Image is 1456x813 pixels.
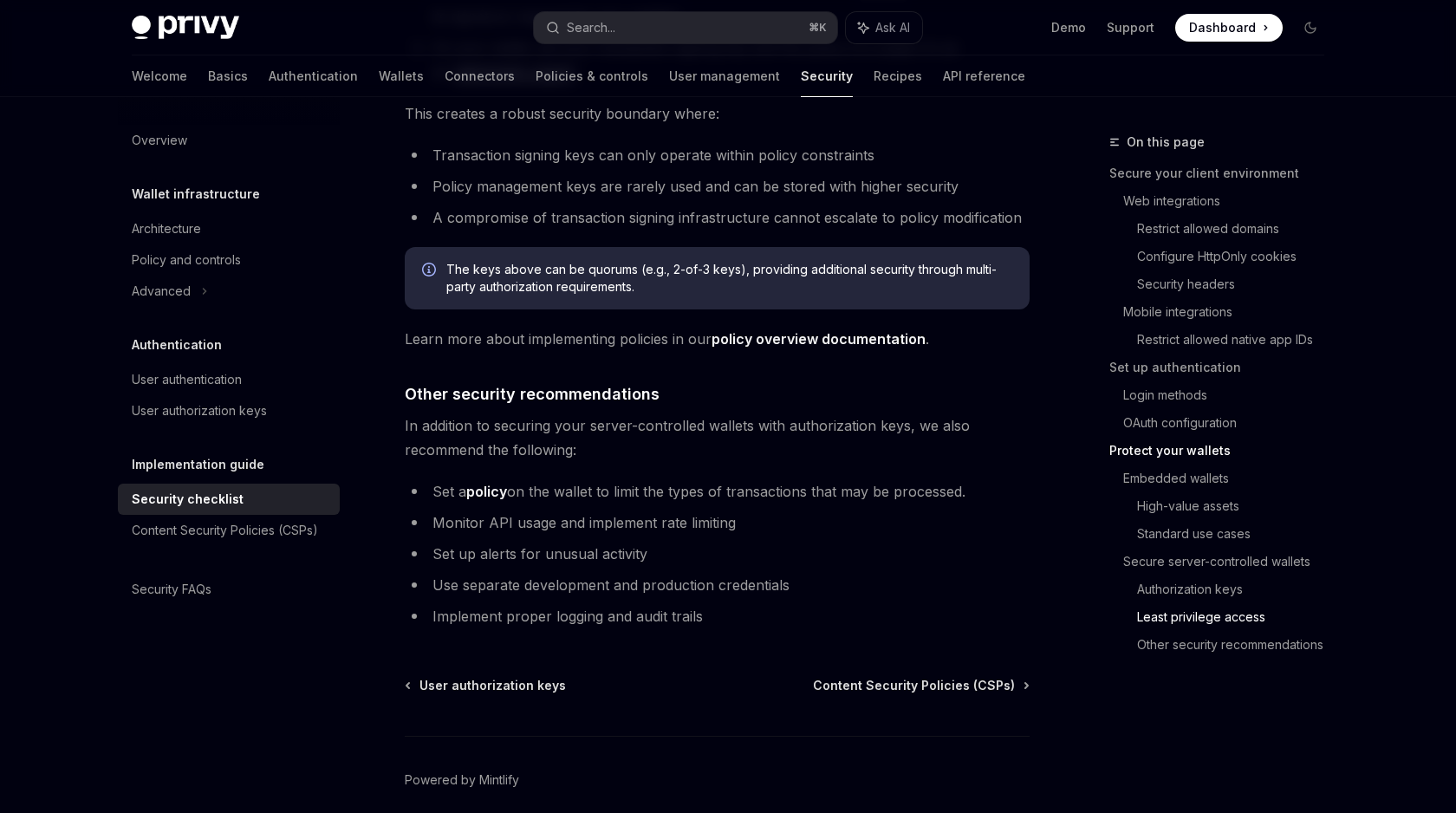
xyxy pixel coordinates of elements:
[813,677,1015,694] span: Content Security Policies (CSPs)
[446,261,1012,296] span: The keys above can be quorums (e.g., 2-of-3 keys), providing additional security through multi-pa...
[943,55,1025,97] a: API reference
[132,250,241,270] div: Policy and controls
[1107,19,1154,36] a: Support
[1137,270,1338,298] a: Security headers
[445,55,515,97] a: Connectors
[269,55,358,97] a: Authentication
[419,677,566,694] span: User authorization keys
[875,19,910,36] span: Ask AI
[405,771,519,789] a: Powered by Mintlify
[208,55,248,97] a: Basics
[1297,14,1324,42] button: Toggle dark mode
[1137,215,1338,243] a: Restrict allowed domains
[1189,19,1256,36] span: Dashboard
[405,327,1030,351] span: Learn more about implementing policies in our .
[132,55,187,97] a: Welcome
[405,205,1030,230] li: A compromise of transaction signing infrastructure cannot escalate to policy modification
[534,12,837,43] button: Search...⌘K
[846,12,922,43] button: Ask AI
[132,489,244,510] div: Security checklist
[466,483,507,501] a: policy
[118,395,340,426] a: User authorization keys
[874,55,922,97] a: Recipes
[132,335,222,355] h5: Authentication
[801,55,853,97] a: Security
[809,21,827,35] span: ⌘ K
[1109,159,1338,187] a: Secure your client environment
[1137,492,1338,520] a: High-value assets
[1137,576,1338,603] a: Authorization keys
[1137,631,1338,659] a: Other security recommendations
[405,413,1030,462] span: In addition to securing your server-controlled wallets with authorization keys, we also recommend...
[405,382,660,406] span: Other security recommendations
[118,515,340,546] a: Content Security Policies (CSPs)
[118,364,340,395] a: User authentication
[132,218,201,239] div: Architecture
[1137,520,1338,548] a: Standard use cases
[405,479,1030,504] li: Set a on the wallet to limit the types of transactions that may be processed.
[132,400,267,421] div: User authorization keys
[1123,298,1338,326] a: Mobile integrations
[132,184,260,205] h5: Wallet infrastructure
[669,55,780,97] a: User management
[132,281,191,302] div: Advanced
[1123,381,1338,409] a: Login methods
[405,573,1030,597] li: Use separate development and production credentials
[1109,437,1338,465] a: Protect your wallets
[118,213,340,244] a: Architecture
[405,174,1030,198] li: Policy management keys are rarely used and can be stored with higher security
[132,520,318,541] div: Content Security Policies (CSPs)
[422,263,439,280] svg: Info
[118,244,340,276] a: Policy and controls
[1123,548,1338,576] a: Secure server-controlled wallets
[132,454,264,475] h5: Implementation guide
[405,101,1030,126] span: This creates a robust security boundary where:
[1137,243,1338,270] a: Configure HttpOnly cookies
[406,677,566,694] a: User authorization keys
[1137,326,1338,354] a: Restrict allowed native app IDs
[405,604,1030,628] li: Implement proper logging and audit trails
[379,55,424,97] a: Wallets
[1123,187,1338,215] a: Web integrations
[1123,465,1338,492] a: Embedded wallets
[405,511,1030,535] li: Monitor API usage and implement rate limiting
[567,17,615,38] div: Search...
[1109,354,1338,381] a: Set up authentication
[118,125,340,156] a: Overview
[118,574,340,605] a: Security FAQs
[1123,409,1338,437] a: OAuth configuration
[1127,132,1205,153] span: On this page
[132,16,239,40] img: dark logo
[132,579,211,600] div: Security FAQs
[405,143,1030,167] li: Transaction signing keys can only operate within policy constraints
[118,484,340,515] a: Security checklist
[1137,603,1338,631] a: Least privilege access
[1051,19,1086,36] a: Demo
[1175,14,1283,42] a: Dashboard
[132,130,187,151] div: Overview
[536,55,648,97] a: Policies & controls
[712,330,926,348] a: policy overview documentation
[813,677,1028,694] a: Content Security Policies (CSPs)
[132,369,242,390] div: User authentication
[405,542,1030,566] li: Set up alerts for unusual activity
